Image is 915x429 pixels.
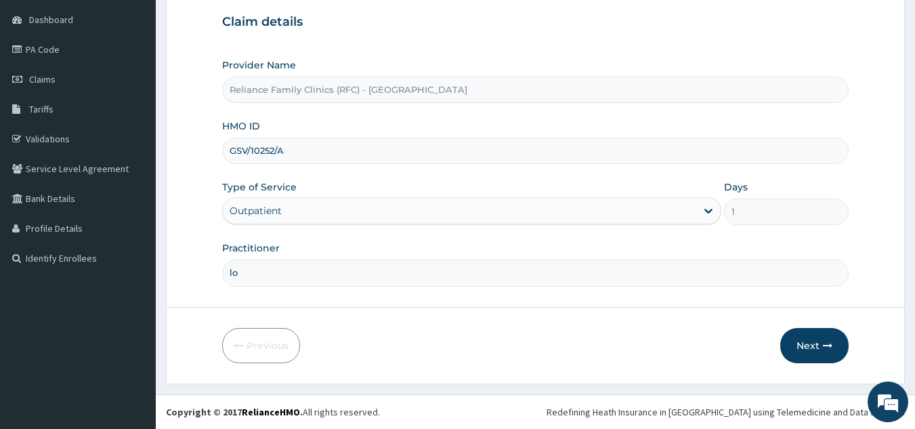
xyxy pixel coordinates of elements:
[222,138,849,164] input: Enter HMO ID
[230,204,282,218] div: Outpatient
[242,406,300,418] a: RelianceHMO
[29,103,54,115] span: Tariffs
[780,328,849,363] button: Next
[222,180,297,194] label: Type of Service
[166,406,303,418] strong: Copyright © 2017 .
[222,328,300,363] button: Previous
[156,394,915,429] footer: All rights reserved.
[222,58,296,72] label: Provider Name
[724,180,748,194] label: Days
[29,14,73,26] span: Dashboard
[547,405,905,419] div: Redefining Heath Insurance in [GEOGRAPHIC_DATA] using Telemedicine and Data Science!
[222,241,280,255] label: Practitioner
[222,15,849,30] h3: Claim details
[222,260,849,286] input: Enter Name
[222,119,260,133] label: HMO ID
[29,73,56,85] span: Claims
